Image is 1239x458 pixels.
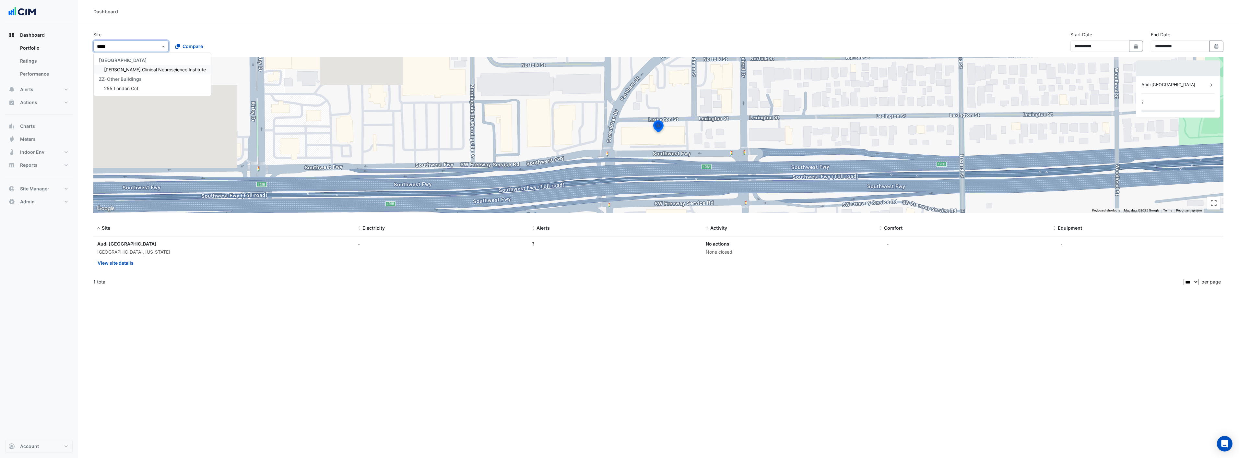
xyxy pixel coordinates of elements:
div: Open Intercom Messenger [1217,436,1233,452]
span: 255 London Cct [104,86,138,91]
button: Charts [5,120,73,133]
div: Audi [GEOGRAPHIC_DATA] [1141,81,1208,88]
div: ? [532,240,698,247]
div: Dashboard [93,8,118,15]
span: Equipment [1058,225,1082,231]
app-icon: Alerts [8,86,15,93]
button: View site details [97,257,134,269]
button: Dashboard [5,29,73,42]
span: [GEOGRAPHIC_DATA] [99,57,147,63]
span: Site [102,225,110,231]
span: Compare [183,43,203,50]
app-icon: Dashboard [8,32,15,38]
button: Site Manager [5,182,73,195]
button: Keyboard shortcuts [1092,208,1120,213]
a: Terms [1163,209,1172,212]
span: Charts [20,123,35,129]
span: Dashboard [20,32,45,38]
label: Site [93,31,101,38]
div: - [887,240,889,247]
a: Ratings [15,54,73,67]
label: End Date [1151,31,1170,38]
span: Alerts [537,225,550,231]
app-icon: Site Manager [8,186,15,192]
span: [PERSON_NAME] Clinical Neuroscience Institute [104,67,206,72]
span: Electricity [362,225,385,231]
button: Indoor Env [5,146,73,159]
fa-icon: Select Date [1133,43,1139,49]
span: Meters [20,136,36,142]
button: Reports [5,159,73,172]
a: Open this area in Google Maps (opens a new window) [95,204,116,213]
app-icon: Meters [8,136,15,142]
app-icon: Reports [8,162,15,168]
span: Alerts [20,86,33,93]
button: Meters [5,133,73,146]
span: Activity [710,225,727,231]
span: Reports [20,162,38,168]
span: Map data ©2025 Google [1124,209,1159,212]
span: Actions [20,99,37,106]
button: Account [5,440,73,453]
button: Alerts [5,83,73,96]
img: site-pin-selected.svg [651,119,666,135]
img: Company Logo [8,5,37,18]
a: No actions [706,241,729,247]
span: Admin [20,199,35,205]
button: Compare [171,41,207,52]
span: Account [20,443,39,450]
label: Start Date [1070,31,1092,38]
fa-icon: Select Date [1214,43,1220,49]
span: Site Manager [20,186,49,192]
button: Actions [5,96,73,109]
div: Dashboard [5,42,73,83]
app-icon: Actions [8,99,15,106]
div: 1 total [93,274,1182,290]
img: Google [95,204,116,213]
div: - [358,240,524,247]
button: Admin [5,195,73,208]
a: Performance [15,67,73,80]
a: Report a map error [1176,209,1202,212]
app-icon: Indoor Env [8,149,15,155]
span: per page [1201,279,1221,284]
div: [GEOGRAPHIC_DATA], [US_STATE] [97,248,350,256]
span: Comfort [884,225,903,231]
div: None closed [706,248,872,256]
span: ZZ-Other Buildings [99,76,142,82]
a: Portfolio [15,42,73,54]
app-icon: Admin [8,199,15,205]
span: Indoor Env [20,149,44,155]
button: Toggle fullscreen view [1207,197,1220,210]
ng-dropdown-panel: Options list [93,53,211,96]
div: - [1061,240,1063,247]
div: ? [1141,99,1144,106]
app-icon: Charts [8,123,15,129]
div: Audi [GEOGRAPHIC_DATA] [97,240,350,247]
